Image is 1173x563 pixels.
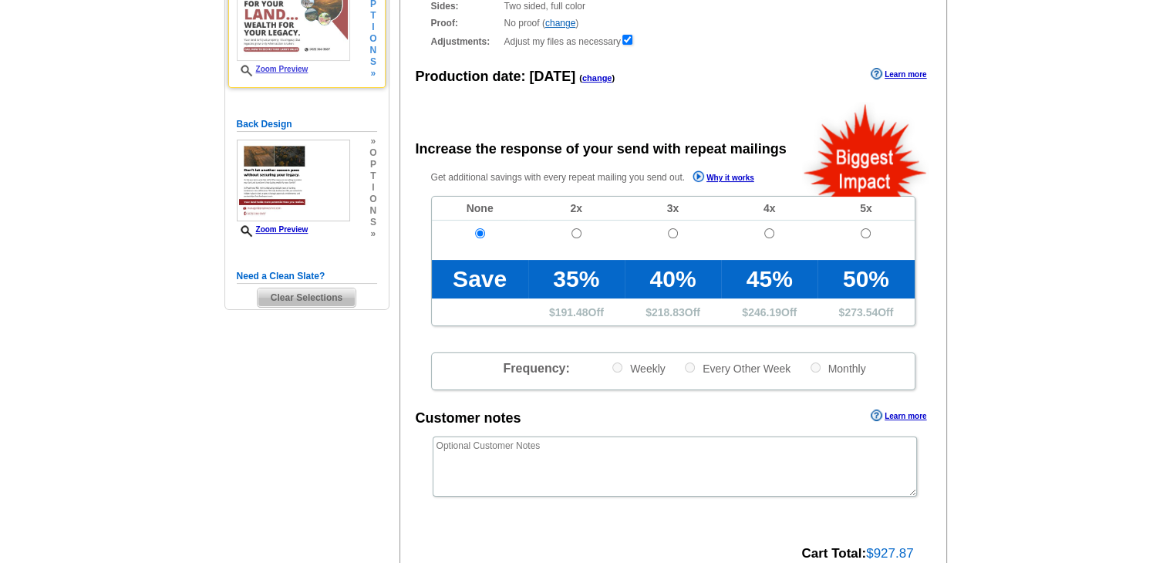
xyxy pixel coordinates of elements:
span: n [369,45,376,56]
span: Clear Selections [258,288,356,307]
a: Zoom Preview [237,65,308,73]
span: » [369,68,376,79]
h5: Back Design [237,117,377,132]
td: 5x [817,197,914,221]
td: 45% [721,260,817,298]
a: Learn more [871,410,926,422]
td: Save [432,260,528,298]
span: 273.54 [844,306,878,319]
span: i [369,182,376,194]
span: t [369,10,376,22]
span: Frequency: [503,362,569,375]
td: 35% [528,260,625,298]
input: Every Other Week [685,362,695,373]
a: Zoom Preview [237,225,308,234]
span: 246.19 [748,306,781,319]
img: biggestImpact.png [802,102,929,197]
span: o [369,33,376,45]
span: $927.87 [866,546,913,561]
a: change [545,18,575,29]
span: 218.83 [652,306,685,319]
strong: Proof: [431,16,500,30]
input: Weekly [612,362,622,373]
span: » [369,136,376,147]
div: Production date: [416,66,615,87]
input: Monthly [811,362,821,373]
span: 191.48 [555,306,588,319]
td: 3x [625,197,721,221]
p: Get additional savings with every repeat mailing you send out. [431,169,787,187]
span: ( ) [579,73,615,83]
td: 50% [817,260,914,298]
div: No proof ( ) [431,16,915,30]
span: p [369,159,376,170]
span: s [369,56,376,68]
strong: Cart Total: [801,546,866,561]
span: t [369,170,376,182]
div: Customer notes [416,408,521,429]
td: $ Off [721,298,817,325]
img: small-thumb.jpg [237,140,350,221]
div: Adjust my files as necessary [431,33,915,49]
label: Monthly [809,361,866,376]
td: $ Off [528,298,625,325]
span: o [369,194,376,205]
span: n [369,205,376,217]
h5: Need a Clean Slate? [237,269,377,284]
td: 4x [721,197,817,221]
strong: Adjustments: [431,35,500,49]
td: $ Off [625,298,721,325]
span: s [369,217,376,228]
div: Increase the response of your send with repeat mailings [416,139,787,160]
label: Every Other Week [683,361,790,376]
span: i [369,22,376,33]
td: $ Off [817,298,914,325]
span: » [369,228,376,240]
a: Why it works [693,170,754,187]
span: [DATE] [530,69,576,84]
span: o [369,147,376,159]
td: None [432,197,528,221]
td: 40% [625,260,721,298]
label: Weekly [611,361,666,376]
a: change [582,73,612,83]
td: 2x [528,197,625,221]
a: Learn more [871,68,926,80]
